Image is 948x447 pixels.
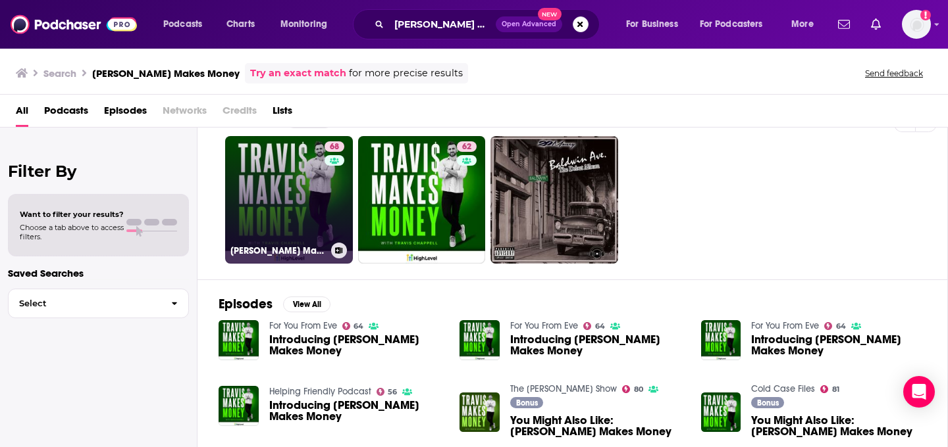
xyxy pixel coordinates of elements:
a: For You From Eve [751,320,819,331]
a: 62 [457,141,477,152]
button: open menu [271,14,344,35]
a: Introducing Travis Makes Money [269,334,444,356]
span: Choose a tab above to access filters. [20,223,124,241]
span: Bonus [516,399,538,407]
span: 81 [832,387,839,392]
span: 68 [330,141,339,154]
span: Select [9,299,161,308]
span: Networks [163,100,207,127]
span: Introducing [PERSON_NAME] Makes Money [751,334,926,356]
button: Open AdvancedNew [496,16,562,32]
span: Credits [223,100,257,127]
span: You Might Also Like: [PERSON_NAME] Makes Money [751,415,926,437]
img: Podchaser - Follow, Share and Rate Podcasts [11,12,137,37]
a: 80 [622,385,643,393]
h2: Filter By [8,162,189,181]
a: Show notifications dropdown [833,13,855,35]
span: Want to filter your results? [20,210,124,219]
a: Charts [218,14,263,35]
a: 68[PERSON_NAME] Makes Money [225,136,353,264]
a: Show notifications dropdown [866,13,886,35]
span: 62 [462,141,471,154]
span: 64 [836,323,846,329]
a: Introducing Travis Makes Money [269,400,444,422]
a: 68 [325,141,344,152]
span: Introducing [PERSON_NAME] Makes Money [510,334,685,356]
a: EpisodesView All [219,296,330,312]
svg: Add a profile image [920,10,931,20]
span: 56 [388,389,397,395]
a: 56 [377,388,398,396]
span: Open Advanced [502,21,556,28]
span: You Might Also Like: [PERSON_NAME] Makes Money [510,415,685,437]
a: Cold Case Files [751,383,815,394]
h2: Episodes [219,296,273,312]
a: Podcasts [44,100,88,127]
a: 62 [358,136,486,264]
span: 64 [595,323,605,329]
p: Saved Searches [8,267,189,279]
a: Lists [273,100,292,127]
a: 81 [820,385,839,393]
span: More [791,15,814,34]
button: View All [283,296,330,312]
h3: [PERSON_NAME] Makes Money [92,67,240,80]
a: 64 [583,322,605,330]
span: Monitoring [280,15,327,34]
button: open menu [617,14,695,35]
a: Introducing Travis Makes Money [751,334,926,356]
a: Episodes [104,100,147,127]
span: Podcasts [163,15,202,34]
a: You Might Also Like: Travis Makes Money [510,415,685,437]
input: Search podcasts, credits, & more... [389,14,496,35]
span: Charts [226,15,255,34]
img: Introducing Travis Makes Money [219,386,259,426]
span: New [538,8,562,20]
div: Open Intercom Messenger [903,376,935,408]
button: Select [8,289,189,318]
a: For You From Eve [269,320,337,331]
span: 64 [354,323,363,329]
a: Try an exact match [250,66,346,81]
button: Show profile menu [902,10,931,39]
a: Introducing Travis Makes Money [510,334,685,356]
img: Introducing Travis Makes Money [219,320,259,360]
div: Search podcasts, credits, & more... [365,9,612,39]
button: Send feedback [861,68,927,79]
img: Introducing Travis Makes Money [701,320,741,360]
span: For Business [626,15,678,34]
span: Introducing [PERSON_NAME] Makes Money [269,400,444,422]
h3: Search [43,67,76,80]
a: All [16,100,28,127]
img: User Profile [902,10,931,39]
span: Bonus [757,399,779,407]
span: For Podcasters [700,15,763,34]
button: open menu [154,14,219,35]
a: 64 [342,322,364,330]
span: 80 [634,387,643,392]
img: Introducing Travis Makes Money [460,320,500,360]
img: You Might Also Like: Travis Makes Money [460,392,500,433]
a: Helping Friendly Podcast [269,386,371,397]
span: Introducing [PERSON_NAME] Makes Money [269,334,444,356]
a: The Sarah Fraser Show [510,383,617,394]
button: open menu [782,14,830,35]
span: for more precise results [349,66,463,81]
a: 64 [824,322,846,330]
a: For You From Eve [510,320,578,331]
span: Logged in as megcassidy [902,10,931,39]
button: open menu [691,14,782,35]
img: You Might Also Like: Travis Makes Money [701,392,741,433]
a: You Might Also Like: Travis Makes Money [751,415,926,437]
